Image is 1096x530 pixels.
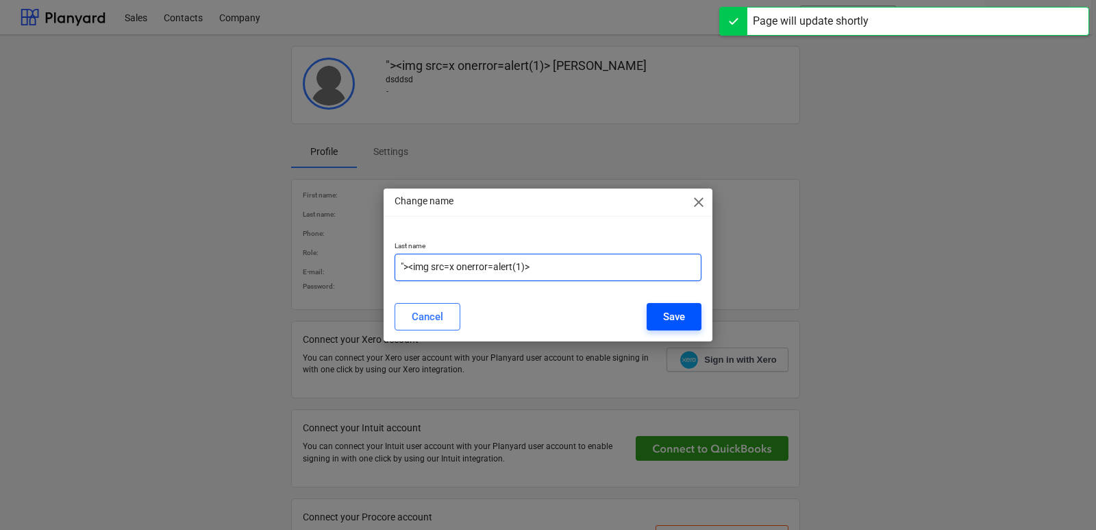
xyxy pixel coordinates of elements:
[647,303,701,330] button: Save
[395,241,701,253] p: Last name
[753,13,869,29] div: Page will update shortly
[395,254,701,281] input: Last name
[412,308,443,326] div: Cancel
[690,194,707,210] span: close
[1027,464,1096,530] iframe: Chat Widget
[395,303,460,330] button: Cancel
[663,308,685,326] div: Save
[395,194,453,208] p: Change name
